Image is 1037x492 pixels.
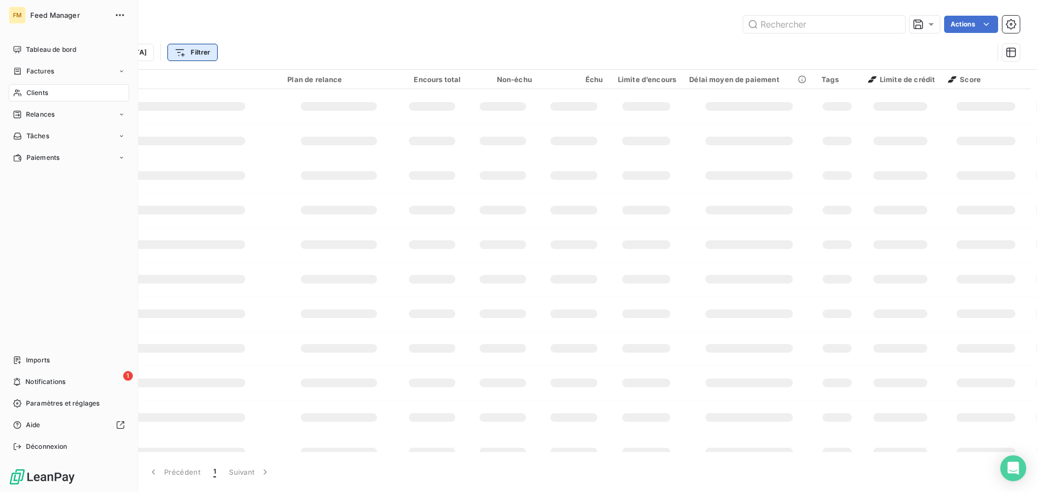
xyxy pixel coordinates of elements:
div: Tags [821,75,853,84]
span: Score [948,75,981,84]
span: 1 [213,467,216,477]
span: Limite de crédit [868,75,935,84]
div: Délai moyen de paiement [689,75,809,84]
button: 1 [207,461,223,483]
span: Notifications [25,377,65,387]
button: Suivant [223,461,277,483]
span: Relances [26,110,55,119]
span: Paramètres et réglages [26,399,99,408]
span: Tâches [26,131,49,141]
button: Précédent [142,461,207,483]
div: Échu [545,75,603,84]
span: Paiements [26,153,59,163]
div: Open Intercom Messenger [1000,455,1026,481]
span: Tableau de bord [26,45,76,55]
span: Aide [26,420,41,430]
div: Plan de relance [287,75,390,84]
span: Déconnexion [26,442,68,451]
div: Non-échu [474,75,531,84]
div: Encours total [403,75,461,84]
a: Aide [9,416,129,434]
span: Imports [26,355,50,365]
img: Logo LeanPay [9,468,76,486]
span: Feed Manager [30,11,108,19]
span: Clients [26,88,48,98]
input: Rechercher [743,16,905,33]
button: Actions [944,16,998,33]
button: Filtrer [167,44,217,61]
span: 1 [123,371,133,381]
div: Limite d’encours [616,75,676,84]
span: Factures [26,66,54,76]
div: FM [9,6,26,24]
